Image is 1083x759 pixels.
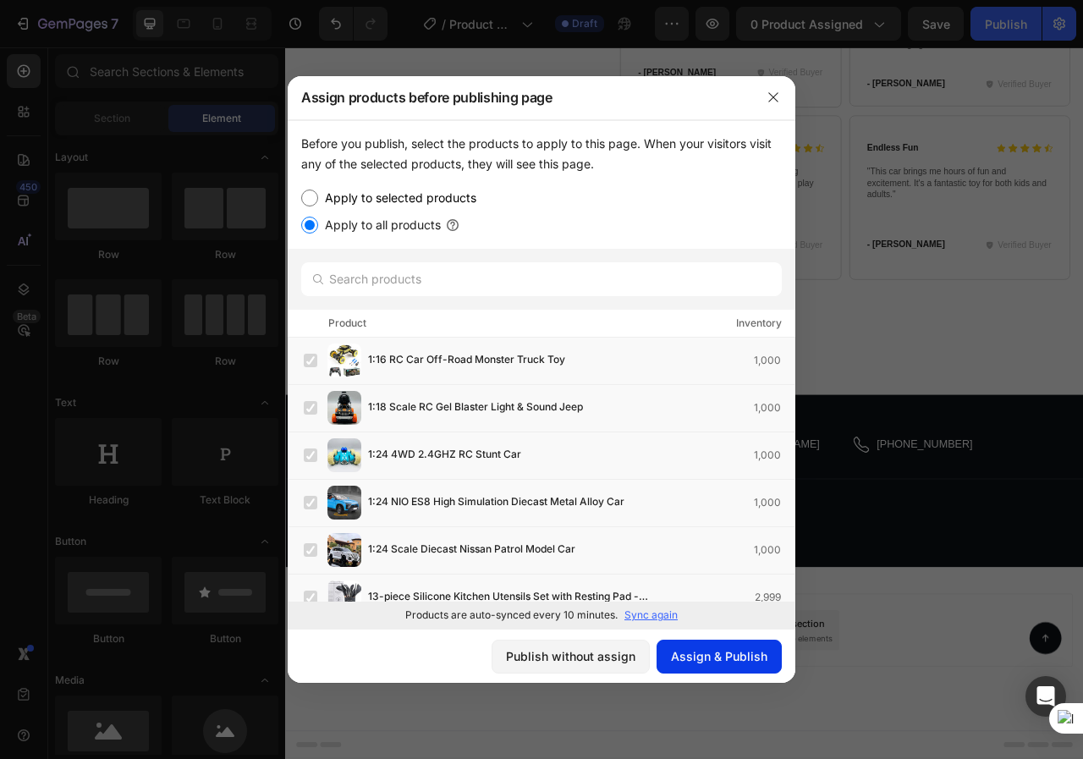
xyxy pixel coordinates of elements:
div: 1,000 [754,447,794,464]
span: 1:18 Scale RC Gel Blaster Light & Sound Jeep [368,399,583,417]
img: product-img [327,391,361,425]
span: 1:24 NIO ES8 High Simulation Diecast Metal Alloy Car [368,493,624,512]
button: Assign & Publish [657,640,782,674]
a: Shop Now [408,337,607,375]
div: 2,999 [755,589,794,606]
div: Shop Now [475,347,541,365]
p: [PHONE_NUMBER] [752,496,874,516]
img: gempages_432750572815254551-e1b53498-c66d-4099-a108-c85cb932d5f4.png [214,109,401,296]
p: Verified Buyer [906,244,975,261]
label: Apply to selected products [318,188,476,208]
div: /> [288,120,795,630]
div: Choose templates [326,724,428,742]
img: product-img [327,486,361,520]
img: product-img [327,580,361,614]
p: Sync again [624,608,678,623]
div: Assign products before publishing page [288,75,751,119]
div: Before you publish, select the products to apply to this page. When your visitors visit any of th... [301,134,782,174]
span: 1:24 4WD 2.4GHZ RC Stunt Car [368,446,521,465]
span: 13-piece Silicone Kitchen Utensils Set with Resting Pad - Random Colors [368,588,662,607]
div: Assign & Publish [671,647,767,665]
p: "This car brings me hours of fun and excitement. It's a fantastic toy for both kids and adults." [740,152,976,195]
p: [EMAIL_ADDRESS][DOMAIN_NAME] [450,496,679,516]
img: gempages_432750572815254551-b874d69c-93a6-4f02-8b0f-df5e86651991.png [412,570,445,591]
p: - [PERSON_NAME] [740,245,853,259]
img: product-img [327,344,361,377]
img: gempages_432750572815254551-d8efabe7-d7d7-4b91-b286-e012d0f1e854.png [492,570,525,591]
span: 1:16 RC Car Off-Road Monster Truck Toy [368,351,565,370]
div: Open Intercom Messenger [1025,676,1066,717]
p: Verified Buyer [906,39,975,56]
p: Verified Buyer [615,25,684,41]
img: product-img [327,533,361,567]
span: Add section [468,686,548,704]
div: 1,000 [754,352,794,369]
div: 1,000 [754,494,794,511]
p: - [PERSON_NAME] [448,25,561,40]
div: 1,000 [754,399,794,416]
p: Strong Battery Life [448,122,600,136]
img: gempages_432750572815254551-fa4627da-e23b-47ee-b346-94399c8b17d5.png [452,570,485,591]
span: 1:24 Scale Diecast Nissan Patrol Model Car [368,541,575,559]
div: 1,000 [754,542,794,558]
div: Inventory [736,315,782,332]
p: © 2024 GemPages [2,605,1014,619]
p: - [PERSON_NAME] [740,40,853,54]
div: Publish without assign [506,647,635,665]
div: Product [328,315,366,332]
p: [STREET_ADDRESS][US_STATE] [168,496,377,516]
div: Add blank section [582,724,685,742]
img: gempages_432750572815254551-276c209a-4e9b-4e59-a40d-e9dac4130a15.png [17,109,204,296]
input: Search products [301,262,782,296]
p: - [PERSON_NAME] [448,245,561,259]
img: gempages_432750572815254551-c4d4e01a-c70a-44c7-9c0e-de780cacb8b8.png [571,570,604,590]
p: “The car has a strong battery life and long runtime, which is highly convenient. I can play for a... [448,152,684,210]
img: gempages_432750572815254551-9dccd6cc-510b-4299-84ea-44162e01f3da.png [531,570,564,591]
button: Publish without assign [492,640,650,674]
div: Generate layout [459,724,547,742]
label: Apply to all products [318,215,441,235]
img: product-img [327,438,361,472]
p: Products are auto-synced every 10 minutes. [405,608,618,623]
p: Endless Fun [740,122,892,136]
p: Verified Buyer [615,244,684,261]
